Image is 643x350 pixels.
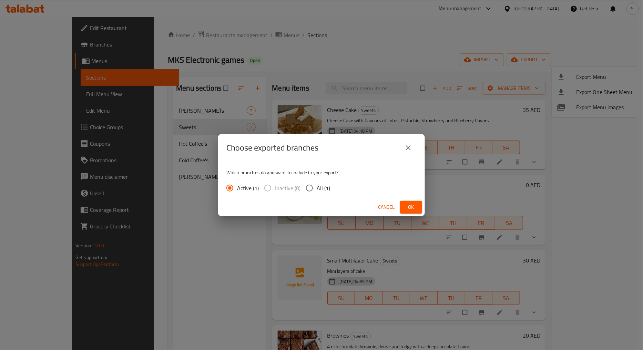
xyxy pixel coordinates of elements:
[375,201,397,214] button: Cancel
[226,169,417,176] p: Which branches do you want to include in your export?
[237,184,259,192] span: Active (1)
[317,184,330,192] span: All (1)
[400,140,417,156] button: close
[226,142,318,153] h2: Choose exported branches
[406,203,417,212] span: Ok
[378,203,395,212] span: Cancel
[275,184,300,192] span: Inactive (0)
[400,201,422,214] button: Ok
